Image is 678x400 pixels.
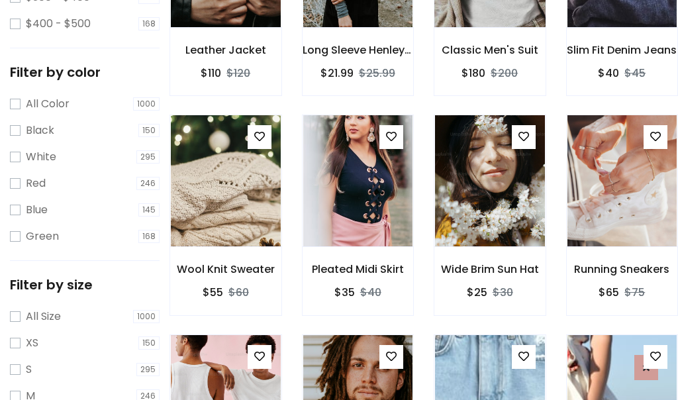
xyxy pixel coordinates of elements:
span: 295 [136,150,160,164]
h5: Filter by size [10,277,160,293]
del: $40 [360,285,381,300]
label: Blue [26,202,48,218]
label: XS [26,335,38,351]
span: 1000 [133,310,160,323]
h6: Long Sleeve Henley T-Shirt [303,44,414,56]
label: White [26,149,56,165]
h6: Leather Jacket [170,44,281,56]
label: S [26,362,32,377]
h6: $25 [467,286,487,299]
del: $60 [228,285,249,300]
span: 1000 [133,97,160,111]
h6: $55 [203,286,223,299]
span: 145 [138,203,160,217]
h6: Slim Fit Denim Jeans [567,44,678,56]
label: Black [26,123,54,138]
h5: Filter by color [10,64,160,80]
label: All Color [26,96,70,112]
h6: $110 [201,67,221,79]
label: Green [26,228,59,244]
h6: $35 [334,286,355,299]
h6: $40 [598,67,619,79]
del: $200 [491,66,518,81]
h6: Wool Knit Sweater [170,263,281,275]
span: 168 [138,17,160,30]
h6: $65 [599,286,619,299]
h6: $180 [461,67,485,79]
span: 168 [138,230,160,243]
label: Red [26,175,46,191]
h6: Classic Men's Suit [434,44,546,56]
span: 150 [138,124,160,137]
h6: Running Sneakers [567,263,678,275]
del: $120 [226,66,250,81]
h6: $21.99 [320,67,354,79]
del: $45 [624,66,646,81]
span: 295 [136,363,160,376]
span: 246 [136,177,160,190]
label: All Size [26,309,61,325]
span: 150 [138,336,160,350]
del: $75 [624,285,645,300]
label: $400 - $500 [26,16,91,32]
del: $25.99 [359,66,395,81]
h6: Wide Brim Sun Hat [434,263,546,275]
h6: Pleated Midi Skirt [303,263,414,275]
del: $30 [493,285,513,300]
